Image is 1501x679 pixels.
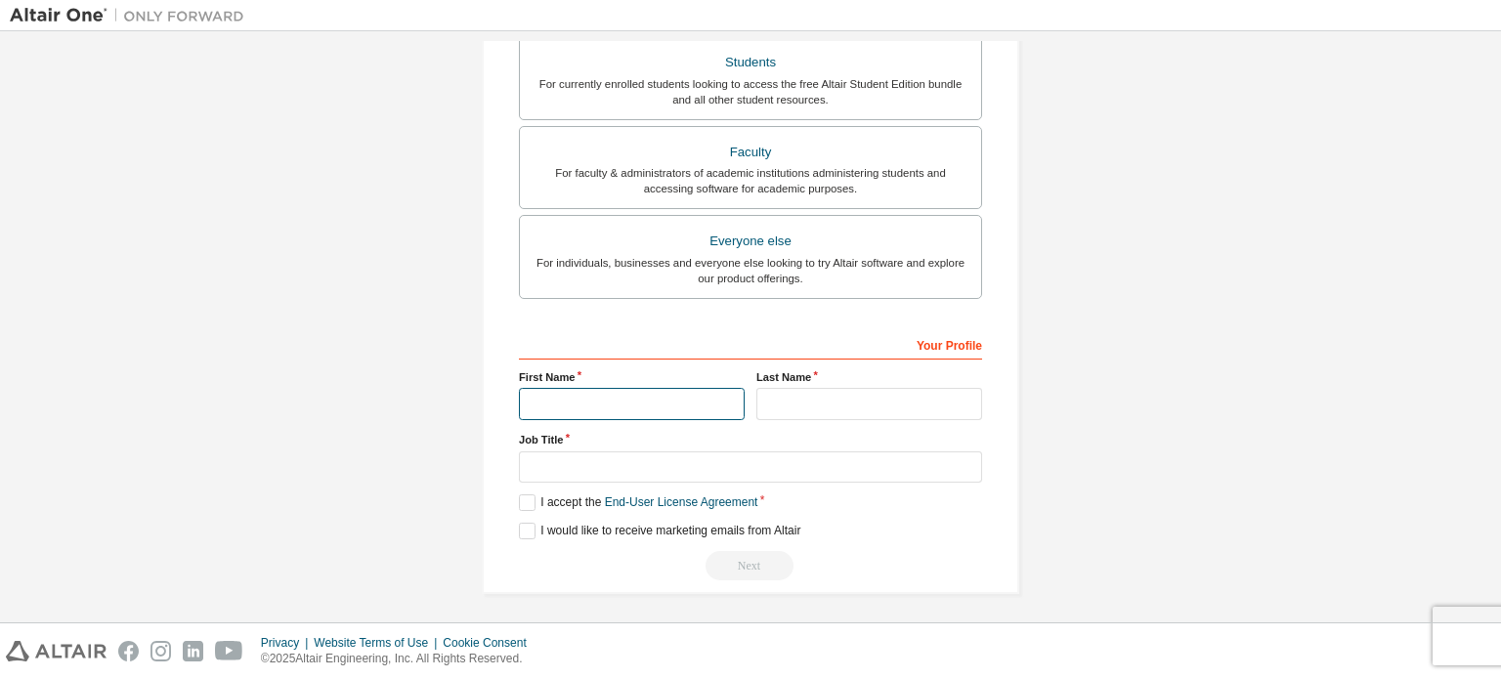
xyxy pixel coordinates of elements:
[532,228,969,255] div: Everyone else
[6,641,107,661] img: altair_logo.svg
[10,6,254,25] img: Altair One
[519,328,982,360] div: Your Profile
[532,49,969,76] div: Students
[532,76,969,107] div: For currently enrolled students looking to access the free Altair Student Edition bundle and all ...
[532,139,969,166] div: Faculty
[261,635,314,651] div: Privacy
[314,635,443,651] div: Website Terms of Use
[118,641,139,661] img: facebook.svg
[150,641,171,661] img: instagram.svg
[215,641,243,661] img: youtube.svg
[443,635,537,651] div: Cookie Consent
[519,523,800,539] label: I would like to receive marketing emails from Altair
[519,551,982,580] div: Read and acccept EULA to continue
[532,165,969,196] div: For faculty & administrators of academic institutions administering students and accessing softwa...
[756,369,982,385] label: Last Name
[519,432,982,447] label: Job Title
[261,651,538,667] p: © 2025 Altair Engineering, Inc. All Rights Reserved.
[605,495,758,509] a: End-User License Agreement
[532,255,969,286] div: For individuals, businesses and everyone else looking to try Altair software and explore our prod...
[519,369,745,385] label: First Name
[183,641,203,661] img: linkedin.svg
[519,494,757,511] label: I accept the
